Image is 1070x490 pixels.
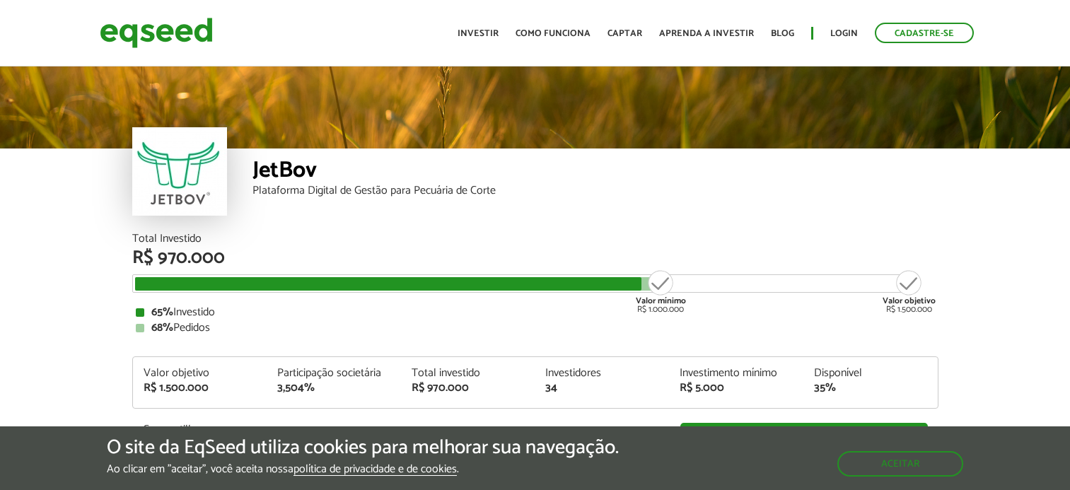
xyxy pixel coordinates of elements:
a: Investir [458,29,499,38]
h5: O site da EqSeed utiliza cookies para melhorar sua navegação. [107,437,619,459]
strong: Valor mínimo [636,294,686,308]
a: Investir [680,423,928,455]
strong: Valor objetivo [883,294,936,308]
div: R$ 1.000.000 [634,269,687,314]
div: Investido [136,307,935,318]
a: Captar [607,29,642,38]
div: R$ 5.000 [680,383,793,394]
a: Aprenda a investir [659,29,754,38]
a: Login [830,29,858,38]
div: Disponível [814,368,927,379]
div: R$ 1.500.000 [144,383,257,394]
a: política de privacidade e de cookies [293,464,457,476]
div: Total Investido [132,233,938,245]
div: R$ 1.500.000 [883,269,936,314]
img: EqSeed [100,14,213,52]
div: Plataforma Digital de Gestão para Pecuária de Corte [252,185,938,197]
a: Blog [771,29,794,38]
div: R$ 970.000 [412,383,525,394]
button: Aceitar [837,451,963,477]
strong: 68% [151,318,173,337]
a: Cadastre-se [875,23,974,43]
div: Pedidos [136,322,935,334]
div: 3,504% [277,383,390,394]
div: 34 [545,383,658,394]
strong: 65% [151,303,173,322]
div: JetBov [252,159,938,185]
div: R$ 970.000 [132,249,938,267]
div: Investidores [545,368,658,379]
div: Participação societária [277,368,390,379]
a: Como funciona [516,29,591,38]
p: Compartilhar: [143,423,659,436]
div: Valor objetivo [144,368,257,379]
div: Total investido [412,368,525,379]
p: Ao clicar em "aceitar", você aceita nossa . [107,462,619,476]
div: Investimento mínimo [680,368,793,379]
div: 35% [814,383,927,394]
